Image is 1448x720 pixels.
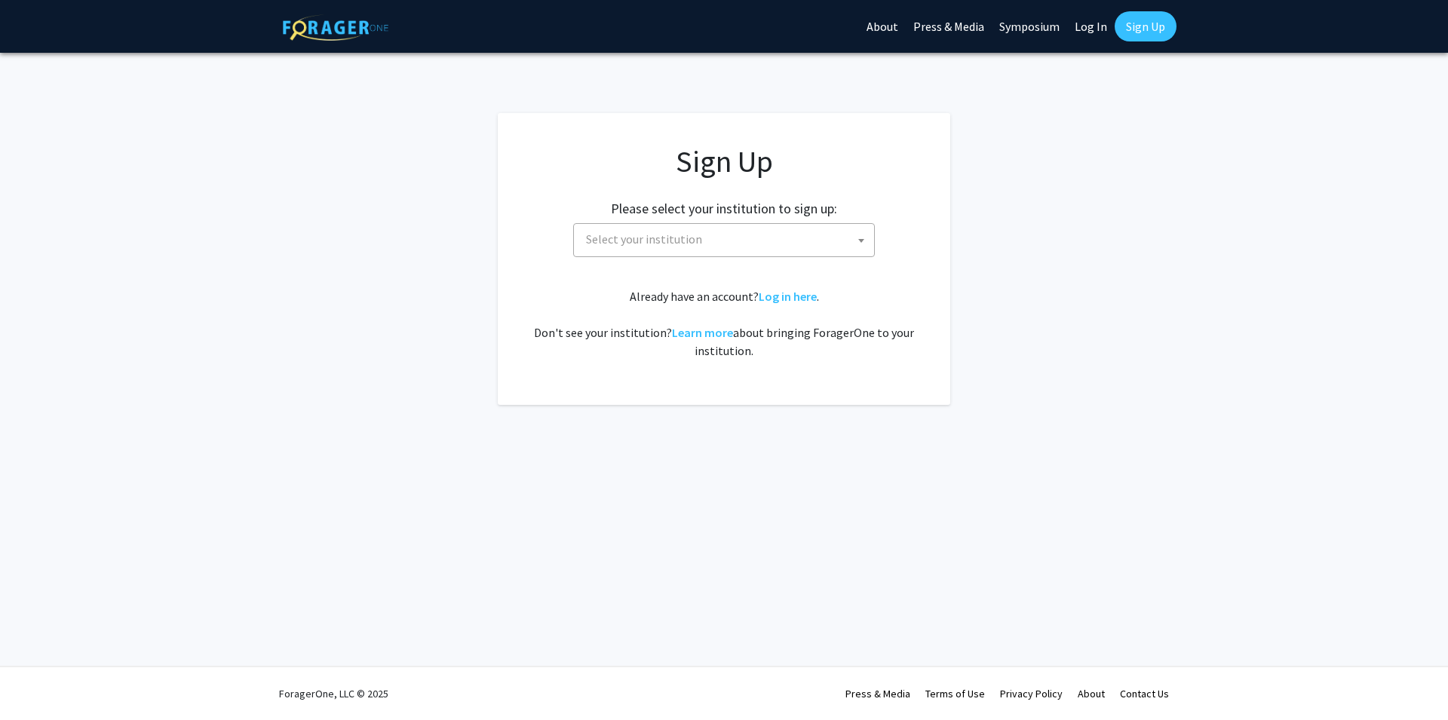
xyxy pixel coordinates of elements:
[283,14,388,41] img: ForagerOne Logo
[611,201,837,217] h2: Please select your institution to sign up:
[580,224,874,255] span: Select your institution
[279,667,388,720] div: ForagerOne, LLC © 2025
[672,325,733,340] a: Learn more about bringing ForagerOne to your institution
[528,143,920,179] h1: Sign Up
[1078,687,1105,700] a: About
[1115,11,1176,41] a: Sign Up
[845,687,910,700] a: Press & Media
[528,287,920,360] div: Already have an account? . Don't see your institution? about bringing ForagerOne to your institut...
[1120,687,1169,700] a: Contact Us
[1000,687,1063,700] a: Privacy Policy
[759,289,817,304] a: Log in here
[573,223,875,257] span: Select your institution
[586,231,702,247] span: Select your institution
[925,687,985,700] a: Terms of Use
